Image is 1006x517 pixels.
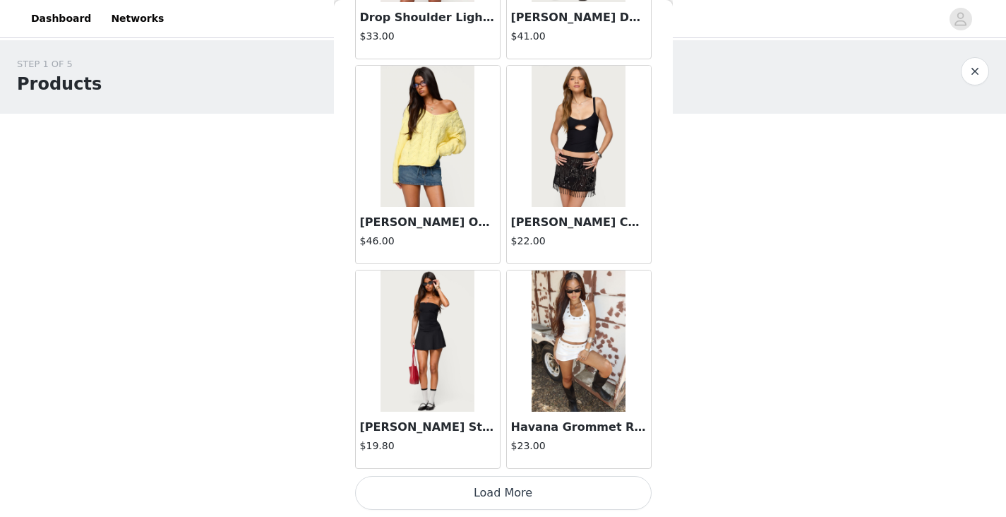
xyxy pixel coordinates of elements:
[381,271,474,412] img: Evonna Strapless Flared Romper
[511,214,647,231] h3: [PERSON_NAME] Cut Out Ribbed Tank Top
[360,29,496,44] h4: $33.00
[102,3,172,35] a: Networks
[360,419,496,436] h3: [PERSON_NAME] Strapless Flared Romper
[532,271,625,412] img: Havana Grommet Ribbed Foldover Mini Skort
[355,476,652,510] button: Load More
[17,71,102,97] h1: Products
[360,9,496,26] h3: Drop Shoulder Light Knit Sweater
[360,214,496,231] h3: [PERSON_NAME] Oversized Cable Knit Sweater
[511,234,647,249] h4: $22.00
[360,234,496,249] h4: $46.00
[532,66,625,207] img: Karin Cut Out Ribbed Tank Top
[511,419,647,436] h3: Havana Grommet Ribbed Foldover Mini Skort
[511,9,647,26] h3: [PERSON_NAME] Denim Mini Skirt
[17,57,102,71] div: STEP 1 OF 5
[360,439,496,453] h4: $19.80
[511,439,647,453] h4: $23.00
[23,3,100,35] a: Dashboard
[381,66,474,207] img: Inga Oversized Cable Knit Sweater
[511,29,647,44] h4: $41.00
[954,8,967,30] div: avatar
